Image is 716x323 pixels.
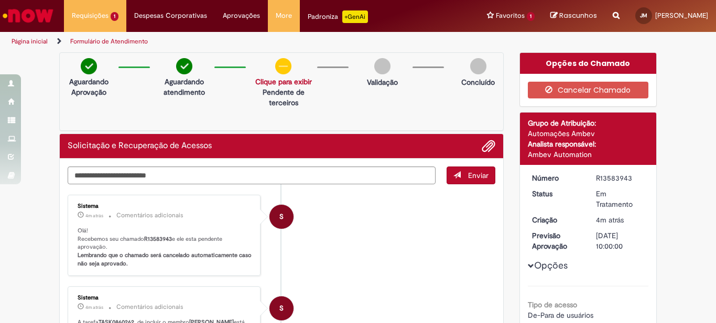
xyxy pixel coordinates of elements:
div: Ambev Automation [528,149,649,160]
span: S [279,204,284,229]
span: [PERSON_NAME] [655,11,708,20]
ul: Trilhas de página [8,32,470,51]
span: 4m atrás [85,304,103,310]
button: Adicionar anexos [482,139,495,153]
div: [DATE] 10:00:00 [596,230,645,251]
p: Pendente de terceiros [255,87,312,108]
dt: Previsão Aprovação [524,230,589,251]
img: img-circle-grey.png [470,58,486,74]
time: 01/10/2025 05:35:30 [85,304,103,310]
a: Página inicial [12,37,48,46]
p: +GenAi [342,10,368,23]
p: Concluído [461,77,495,87]
span: 1 [111,12,118,21]
div: System [269,296,294,320]
span: 1 [527,12,535,21]
span: Enviar [468,171,489,180]
div: Automações Ambev [528,128,649,139]
a: Clique para exibir [255,77,312,86]
div: Sistema [78,295,252,301]
b: Lembrando que o chamado será cancelado automaticamente caso não seja aprovado. [78,251,253,268]
small: Comentários adicionais [116,211,183,220]
dt: Número [524,173,589,183]
img: check-circle-green.png [81,58,97,74]
div: Grupo de Atribuição: [528,118,649,128]
span: 4m atrás [596,215,624,225]
button: Enviar [447,166,495,184]
div: System [269,205,294,229]
div: R13583943 [596,173,645,183]
div: Opções do Chamado [520,53,657,74]
h2: Solicitação e Recuperação de Acessos Histórico de tíquete [68,141,212,151]
b: R13583943 [144,235,172,243]
textarea: Digite sua mensagem aqui... [68,166,436,184]
b: Tipo de acesso [528,300,577,309]
span: 4m atrás [85,213,103,219]
span: De-Para de usuários [528,310,593,320]
time: 01/10/2025 05:35:20 [596,215,624,225]
p: Validação [367,77,398,87]
span: Aprovações [223,10,260,21]
div: 01/10/2025 05:35:20 [596,215,645,225]
small: Comentários adicionais [116,303,183,311]
div: Sistema [78,203,252,209]
img: check-circle-green.png [176,58,192,74]
dt: Criação [524,215,589,225]
span: More [276,10,292,21]
div: Analista responsável: [528,139,649,149]
p: Aguardando atendimento [159,76,209,97]
div: Em Tratamento [596,188,645,209]
div: Padroniza [308,10,368,23]
span: JM [640,12,647,19]
span: Requisições [72,10,109,21]
img: ServiceNow [1,5,55,26]
time: 01/10/2025 05:35:31 [85,213,103,219]
a: Formulário de Atendimento [70,37,148,46]
span: Favoritos [496,10,525,21]
img: circle-minus.png [275,58,291,74]
span: Despesas Corporativas [134,10,207,21]
button: Cancelar Chamado [528,82,649,98]
img: img-circle-grey.png [374,58,390,74]
p: Aguardando Aprovação [64,76,113,97]
span: S [279,296,284,321]
p: Olá! Recebemos seu chamado e ele esta pendente aprovação. [78,227,252,268]
span: Rascunhos [559,10,597,20]
a: Rascunhos [550,11,597,21]
dt: Status [524,188,589,199]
